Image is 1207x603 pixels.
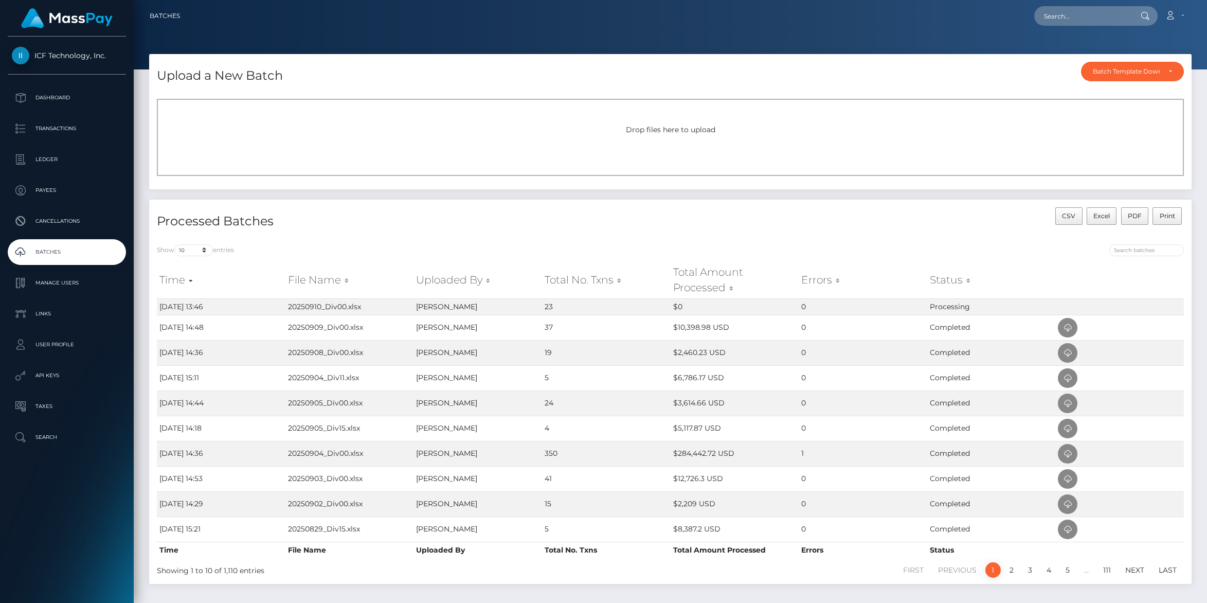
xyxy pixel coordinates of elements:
p: Links [12,306,122,322]
th: Errors: activate to sort column ascending [799,262,927,298]
label: Show entries [157,244,234,256]
p: User Profile [12,337,122,352]
td: [DATE] 14:36 [157,340,285,365]
td: [PERSON_NAME] [413,298,542,315]
a: Cancellations [8,208,126,234]
td: $8,387.2 USD [671,517,799,542]
p: API Keys [12,368,122,383]
a: Next [1120,562,1150,578]
td: [PERSON_NAME] [413,517,542,542]
p: Manage Users [12,275,122,291]
th: File Name: activate to sort column ascending [285,262,414,298]
td: 0 [799,340,927,365]
td: 0 [799,491,927,517]
td: 20250829_Div15.xlsx [285,517,414,542]
span: CSV [1062,212,1075,220]
td: [DATE] 14:36 [157,441,285,466]
a: Links [8,301,126,327]
a: 3 [1022,562,1038,578]
td: $2,209 USD [671,491,799,517]
a: Last [1153,562,1182,578]
button: Batch Template Download [1081,62,1184,81]
td: 20250908_Div00.xlsx [285,340,414,365]
td: 0 [799,517,927,542]
td: [DATE] 14:53 [157,466,285,491]
p: Taxes [12,399,122,414]
td: 20250902_Div00.xlsx [285,491,414,517]
td: [PERSON_NAME] [413,315,542,340]
a: 1 [985,562,1001,578]
select: Showentries [174,244,213,256]
td: [DATE] 14:18 [157,416,285,441]
td: 20250905_Div00.xlsx [285,391,414,416]
td: $12,726.3 USD [671,466,799,491]
td: [DATE] 14:44 [157,391,285,416]
button: Print [1152,207,1182,225]
p: Search [12,430,122,445]
a: Dashboard [8,85,126,111]
td: 19 [542,340,671,365]
td: 20250903_Div00.xlsx [285,466,414,491]
td: 4 [542,416,671,441]
td: 41 [542,466,671,491]
a: Ledger [8,147,126,172]
td: $284,442.72 USD [671,441,799,466]
th: Status [927,542,1056,558]
th: Time [157,542,285,558]
span: Print [1160,212,1175,220]
td: 23 [542,298,671,315]
th: Errors [799,542,927,558]
td: Completed [927,315,1056,340]
td: Completed [927,517,1056,542]
th: Total Amount Processed [671,542,799,558]
td: [DATE] 13:46 [157,298,285,315]
span: PDF [1128,212,1142,220]
td: [PERSON_NAME] [413,466,542,491]
a: Batches [8,239,126,265]
a: 4 [1041,562,1057,578]
p: Cancellations [12,214,122,229]
h4: Processed Batches [157,212,663,230]
button: Excel [1087,207,1117,225]
button: CSV [1055,207,1083,225]
a: 111 [1097,562,1116,578]
td: Processing [927,298,1056,315]
td: [PERSON_NAME] [413,340,542,365]
td: 20250910_Div00.xlsx [285,298,414,315]
td: [DATE] 15:21 [157,517,285,542]
a: Taxes [8,394,126,419]
td: 0 [799,416,927,441]
img: ICF Technology, Inc. [12,47,29,64]
a: Batches [150,5,180,27]
a: User Profile [8,332,126,358]
td: [PERSON_NAME] [413,416,542,441]
td: $10,398.98 USD [671,315,799,340]
td: [DATE] 14:48 [157,315,285,340]
a: Search [8,424,126,450]
p: Ledger [12,152,122,167]
span: ICF Technology, Inc. [8,51,126,60]
td: 0 [799,315,927,340]
input: Search batches [1109,244,1184,256]
p: Payees [12,183,122,198]
td: $2,460.23 USD [671,340,799,365]
td: 0 [799,391,927,416]
td: [PERSON_NAME] [413,491,542,517]
td: 0 [799,365,927,391]
td: [PERSON_NAME] [413,391,542,416]
td: Completed [927,416,1056,441]
td: 20250905_Div15.xlsx [285,416,414,441]
th: Status: activate to sort column ascending [927,262,1056,298]
td: Completed [927,391,1056,416]
p: Transactions [12,121,122,136]
th: File Name [285,542,414,558]
h4: Upload a New Batch [157,67,283,85]
td: [DATE] 15:11 [157,365,285,391]
td: 5 [542,517,671,542]
td: Completed [927,466,1056,491]
p: Dashboard [12,90,122,105]
td: Completed [927,365,1056,391]
img: MassPay Logo [21,8,113,28]
a: 5 [1060,562,1075,578]
td: $3,614.66 USD [671,391,799,416]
